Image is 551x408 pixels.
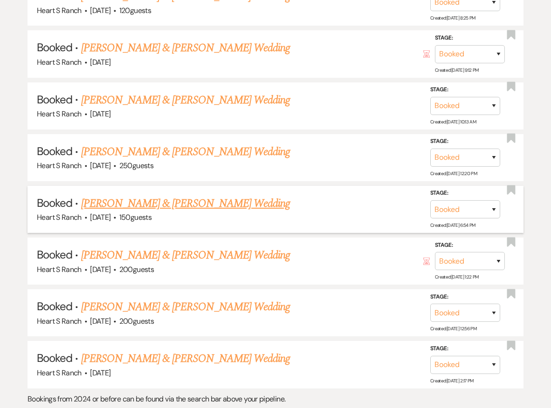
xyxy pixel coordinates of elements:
span: Heart S Ranch [37,161,82,170]
span: Created: [DATE] 9:12 PM [435,67,479,73]
p: Bookings from 2024 or before can be found via the search bar above your pipeline. [28,393,523,405]
a: [PERSON_NAME] & [PERSON_NAME] Wedding [81,247,290,264]
span: Booked [37,351,72,365]
span: Heart S Ranch [37,6,82,15]
label: Stage: [430,344,500,354]
a: [PERSON_NAME] & [PERSON_NAME] Wedding [81,40,290,56]
label: Stage: [430,136,500,147]
label: Stage: [430,292,500,302]
label: Stage: [435,240,505,251]
span: Heart S Ranch [37,57,82,67]
span: 200 guests [119,316,154,326]
label: Stage: [430,85,500,95]
a: [PERSON_NAME] & [PERSON_NAME] Wedding [81,92,290,109]
span: [DATE] [90,109,110,119]
span: Booked [37,40,72,54]
a: [PERSON_NAME] & [PERSON_NAME] Wedding [81,350,290,367]
span: 120 guests [119,6,151,15]
a: [PERSON_NAME] & [PERSON_NAME] Wedding [81,143,290,160]
span: 200 guests [119,265,154,274]
label: Stage: [430,188,500,198]
span: [DATE] [90,161,110,170]
span: [DATE] [90,212,110,222]
span: Booked [37,247,72,262]
span: 250 guests [119,161,153,170]
span: Heart S Ranch [37,368,82,378]
a: [PERSON_NAME] & [PERSON_NAME] Wedding [81,299,290,315]
span: Created: [DATE] 1:22 PM [435,274,479,280]
span: 150 guests [119,212,152,222]
span: [DATE] [90,265,110,274]
span: Created: [DATE] 8:25 PM [430,15,475,21]
span: Heart S Ranch [37,212,82,222]
span: Booked [37,196,72,210]
span: Heart S Ranch [37,265,82,274]
span: Heart S Ranch [37,316,82,326]
span: [DATE] [90,57,110,67]
span: [DATE] [90,316,110,326]
span: Created: [DATE] 12:20 PM [430,170,477,177]
span: Booked [37,92,72,107]
span: [DATE] [90,368,110,378]
span: Created: [DATE] 10:13 AM [430,119,476,125]
span: Booked [37,144,72,158]
a: [PERSON_NAME] & [PERSON_NAME] Wedding [81,195,290,212]
label: Stage: [435,33,505,43]
span: Created: [DATE] 12:56 PM [430,326,476,332]
span: Created: [DATE] 2:17 PM [430,378,474,384]
span: Created: [DATE] 6:54 PM [430,222,475,228]
span: [DATE] [90,6,110,15]
span: Heart S Ranch [37,109,82,119]
span: Booked [37,299,72,313]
